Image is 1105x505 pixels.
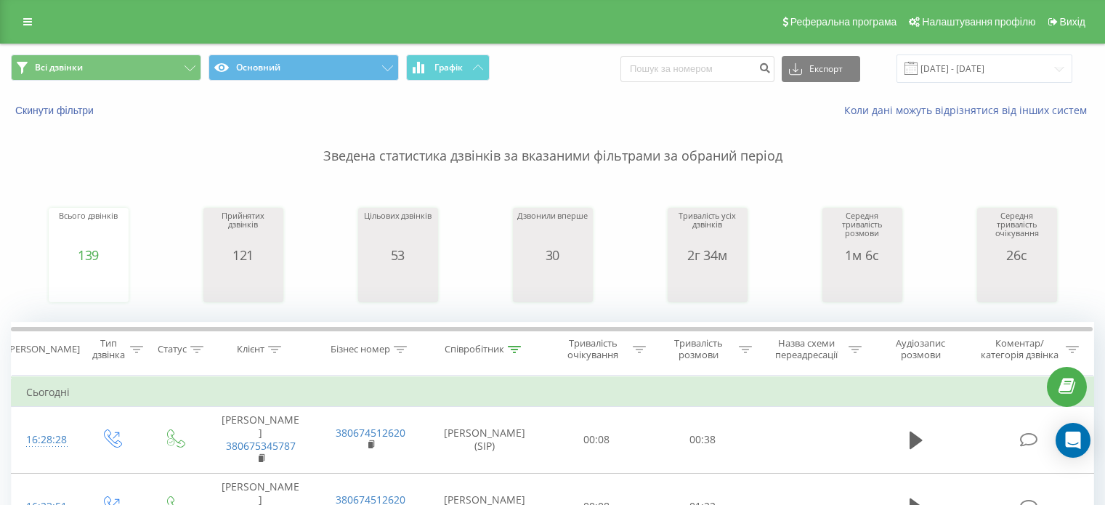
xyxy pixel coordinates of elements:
[981,248,1053,262] div: 26с
[331,344,390,356] div: Бізнес номер
[649,407,755,474] td: 00:38
[59,211,117,248] div: Всього дзвінків
[35,62,83,73] span: Всі дзвінки
[364,248,431,262] div: 53
[207,248,280,262] div: 121
[92,337,126,362] div: Тип дзвінка
[336,426,405,440] a: 380674512620
[158,344,187,356] div: Статус
[826,211,899,248] div: Середня тривалість розмови
[226,439,296,453] a: 380675345787
[663,337,735,362] div: Тривалість розмови
[517,248,587,262] div: 30
[406,54,490,81] button: Графік
[981,211,1053,248] div: Середня тривалість очікування
[1056,423,1090,458] div: Open Intercom Messenger
[11,118,1094,166] p: Зведена статистика дзвінків за вказаними фільтрами за обраний період
[826,248,899,262] div: 1м 6с
[782,56,860,82] button: Експорт
[790,16,897,28] span: Реферальна програма
[1060,16,1085,28] span: Вихід
[59,248,117,262] div: 139
[237,344,264,356] div: Клієнт
[671,248,744,262] div: 2г 34м
[671,211,744,248] div: Тривалість усіх дзвінків
[517,211,587,248] div: Дзвонили вперше
[620,56,774,82] input: Пошук за номером
[922,16,1035,28] span: Налаштування профілю
[557,337,630,362] div: Тривалість очікування
[434,62,463,73] span: Графік
[11,54,201,81] button: Всі дзвінки
[364,211,431,248] div: Цільових дзвінків
[206,407,315,474] td: [PERSON_NAME]
[878,337,963,362] div: Аудіозапис розмови
[12,378,1094,407] td: Сьогодні
[209,54,399,81] button: Основний
[207,211,280,248] div: Прийнятих дзвінків
[544,407,649,474] td: 00:08
[445,344,504,356] div: Співробітник
[844,103,1094,117] a: Коли дані можуть відрізнятися вiд інших систем
[7,344,80,356] div: [PERSON_NAME]
[11,104,101,117] button: Скинути фільтри
[426,407,544,474] td: [PERSON_NAME] (SIP)
[769,337,845,362] div: Назва схеми переадресації
[26,426,65,454] div: 16:28:28
[977,337,1062,362] div: Коментар/категорія дзвінка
